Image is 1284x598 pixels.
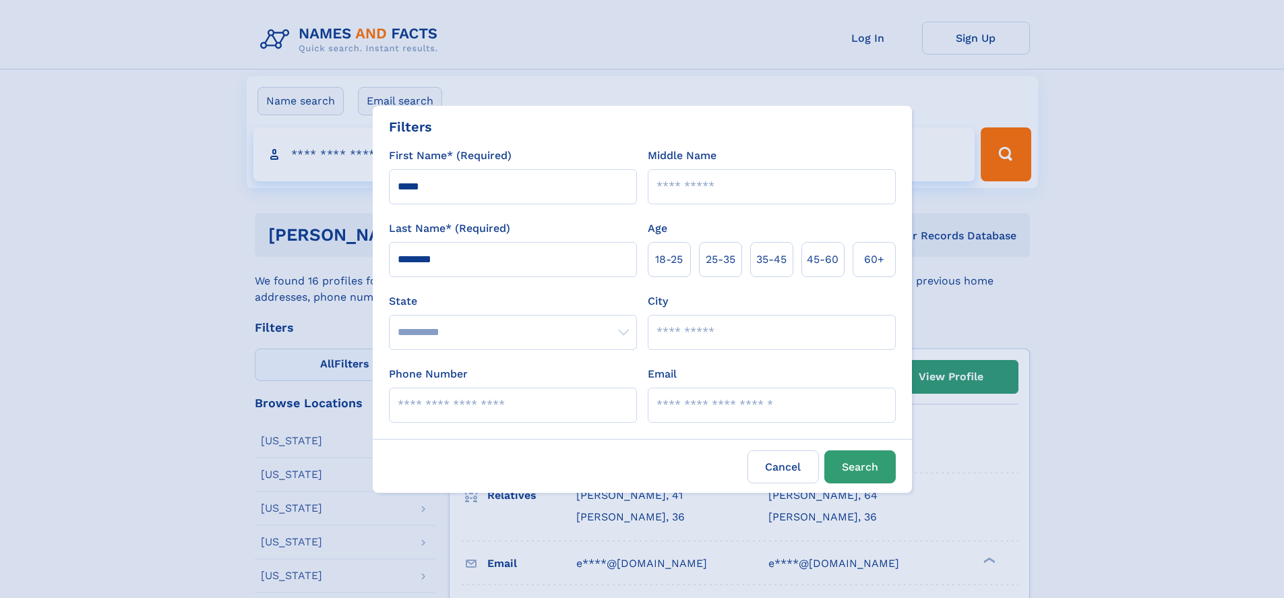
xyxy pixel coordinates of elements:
label: Middle Name [648,148,716,164]
label: Last Name* (Required) [389,220,510,237]
label: Age [648,220,667,237]
label: Email [648,366,677,382]
span: 60+ [864,251,884,268]
button: Search [824,450,896,483]
label: Phone Number [389,366,468,382]
span: 45‑60 [807,251,838,268]
label: State [389,293,637,309]
label: Cancel [747,450,819,483]
label: First Name* (Required) [389,148,512,164]
span: 35‑45 [756,251,787,268]
label: City [648,293,668,309]
div: Filters [389,117,432,137]
span: 25‑35 [706,251,735,268]
span: 18‑25 [655,251,683,268]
